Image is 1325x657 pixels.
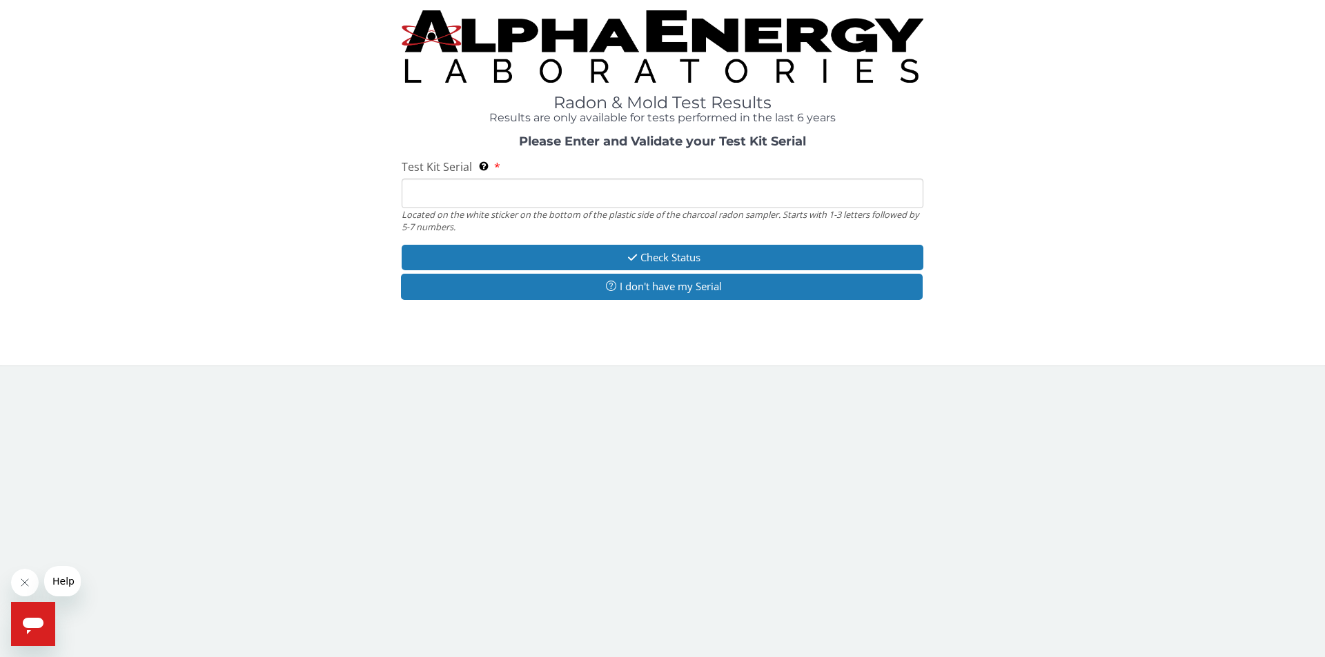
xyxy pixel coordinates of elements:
[402,94,923,112] h1: Radon & Mold Test Results
[519,134,806,149] strong: Please Enter and Validate your Test Kit Serial
[401,274,923,299] button: I don't have my Serial
[11,602,55,646] iframe: Button to launch messaging window
[11,569,39,596] iframe: Close message
[402,10,923,83] img: TightCrop.jpg
[402,245,923,270] button: Check Status
[402,159,472,174] span: Test Kit Serial
[402,208,923,234] div: Located on the white sticker on the bottom of the plastic side of the charcoal radon sampler. Sta...
[44,566,81,596] iframe: Message from company
[402,112,923,124] h4: Results are only available for tests performed in the last 6 years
